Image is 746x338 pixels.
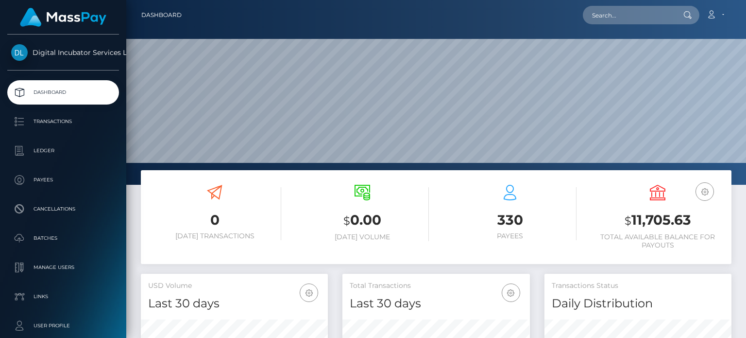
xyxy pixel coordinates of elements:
[7,48,119,57] span: Digital Incubator Services Limited
[625,214,631,228] small: $
[11,114,115,129] p: Transactions
[20,8,106,27] img: MassPay Logo
[7,226,119,250] a: Batches
[7,168,119,192] a: Payees
[591,233,724,249] h6: Total Available Balance for Payouts
[11,260,115,275] p: Manage Users
[7,285,119,309] a: Links
[552,281,724,291] h5: Transactions Status
[7,80,119,105] a: Dashboard
[11,289,115,304] p: Links
[7,314,119,338] a: User Profile
[11,143,115,158] p: Ledger
[296,211,429,231] h3: 0.00
[296,233,429,241] h6: [DATE] Volume
[343,214,350,228] small: $
[350,295,522,312] h4: Last 30 days
[141,5,182,25] a: Dashboard
[11,173,115,187] p: Payees
[7,109,119,134] a: Transactions
[583,6,674,24] input: Search...
[350,281,522,291] h5: Total Transactions
[148,295,321,312] h4: Last 30 days
[552,295,724,312] h4: Daily Distribution
[11,319,115,333] p: User Profile
[7,139,119,163] a: Ledger
[148,281,321,291] h5: USD Volume
[11,44,28,61] img: Digital Incubator Services Limited
[148,211,281,230] h3: 0
[7,197,119,221] a: Cancellations
[7,255,119,280] a: Manage Users
[148,232,281,240] h6: [DATE] Transactions
[11,85,115,100] p: Dashboard
[443,232,576,240] h6: Payees
[591,211,724,231] h3: 11,705.63
[443,211,576,230] h3: 330
[11,231,115,246] p: Batches
[11,202,115,216] p: Cancellations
